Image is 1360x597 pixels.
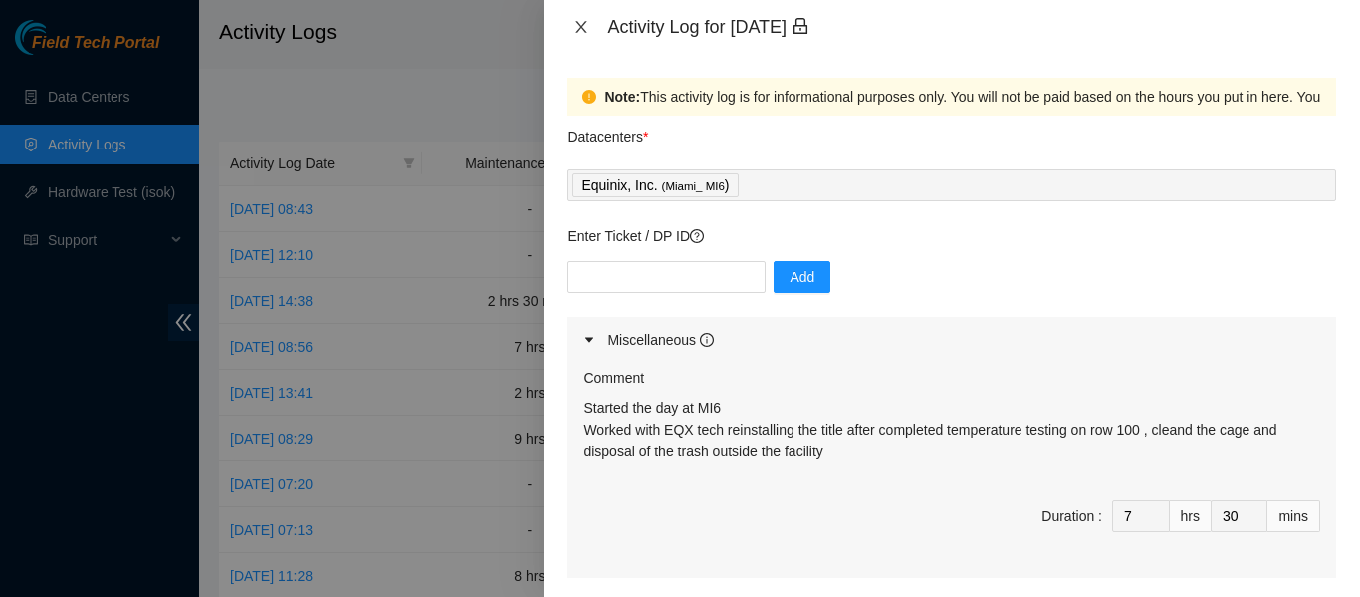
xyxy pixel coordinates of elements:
div: Activity Log for [DATE] [607,16,1336,38]
label: Comment [583,367,644,389]
span: ( Miami_ MI6 [662,180,725,192]
p: Equinix, Inc. ) [581,174,729,197]
button: Add [774,261,830,293]
strong: Note: [604,86,640,108]
span: caret-right [583,334,595,346]
span: question-circle [690,229,704,243]
button: Close [567,18,595,37]
span: exclamation-circle [582,90,596,104]
div: hrs [1170,500,1212,532]
p: Started the day at MI6 Worked with EQX tech reinstalling the title after completed temperature te... [583,397,1320,462]
span: close [573,19,589,35]
p: Datacenters [567,116,648,148]
div: Duration : [1041,505,1102,527]
div: Miscellaneous [607,329,714,351]
div: mins [1267,500,1320,532]
span: info-circle [700,333,714,347]
span: Add [790,266,814,288]
div: Miscellaneous info-circle [567,317,1336,363]
p: Enter Ticket / DP ID [567,225,1336,247]
span: lock [792,17,809,35]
